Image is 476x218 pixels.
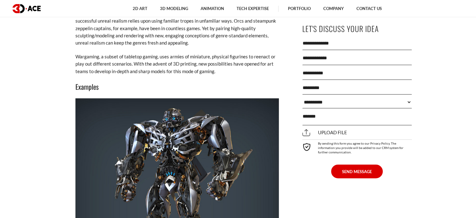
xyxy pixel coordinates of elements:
[75,53,282,75] p: Wargaming, a subset of tabletop gaming, uses armies of miniature, physical figurines to reenact o...
[302,22,412,36] p: Let's Discuss Your Idea
[331,164,383,178] button: SEND MESSAGE
[302,139,412,154] div: By sending this form you agree to our Privacy Policy. The information you provide will be added t...
[302,130,347,136] span: Upload file
[75,81,282,92] h3: Examples
[75,10,282,47] p: This form of realism is most often applied to gaming. Whether for console, PC, or VR/AR/MR gaming...
[13,4,41,13] img: logo dark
